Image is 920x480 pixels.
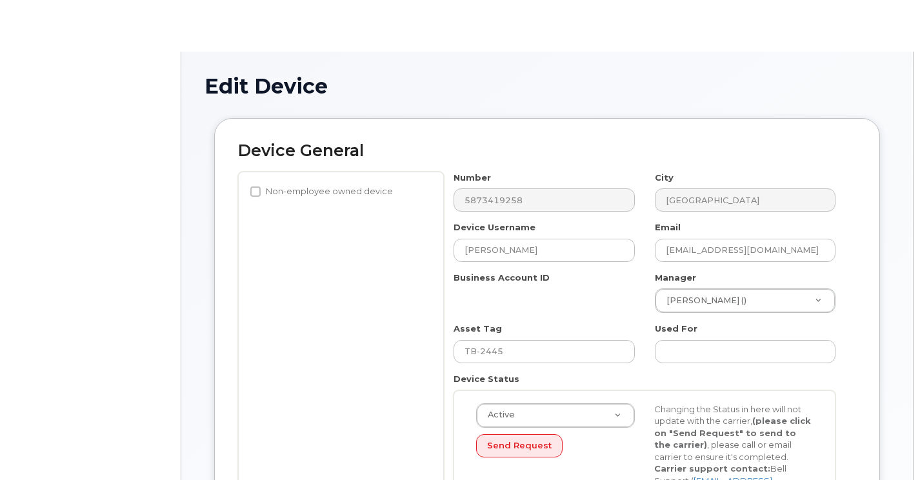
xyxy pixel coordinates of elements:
[454,221,535,234] label: Device Username
[659,295,746,306] span: [PERSON_NAME] ()
[454,172,491,184] label: Number
[655,289,835,312] a: [PERSON_NAME] ()
[250,186,261,197] input: Non-employee owned device
[477,404,634,427] a: Active
[476,434,563,458] button: Send Request
[655,323,697,335] label: Used For
[655,272,696,284] label: Manager
[654,463,770,474] strong: Carrier support contact:
[205,75,890,97] h1: Edit Device
[250,184,393,199] label: Non-employee owned device
[454,272,550,284] label: Business Account ID
[655,221,681,234] label: Email
[654,415,811,450] strong: (please click on "Send Request" to send to the carrier)
[655,172,674,184] label: City
[454,373,519,385] label: Device Status
[480,409,515,421] span: Active
[454,323,502,335] label: Asset Tag
[238,142,856,160] h2: Device General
